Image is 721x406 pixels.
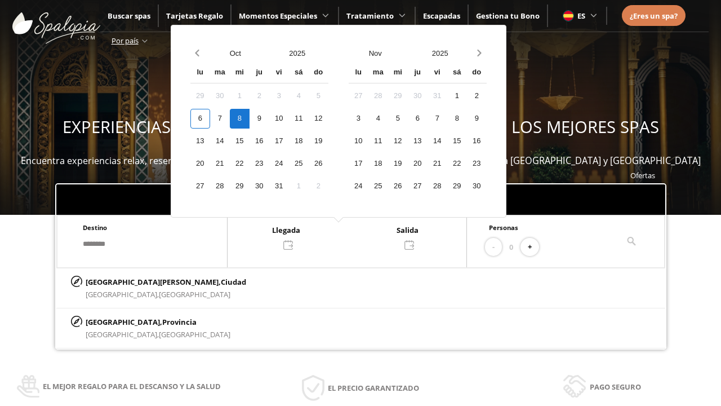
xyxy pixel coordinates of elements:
span: ¿Eres un spa? [630,11,678,21]
div: 1 [289,176,309,196]
div: 18 [289,131,309,151]
div: 26 [309,154,328,174]
div: 8 [230,109,250,129]
div: 18 [368,154,388,174]
button: Open months overlay [204,43,266,63]
span: Provincia [162,317,197,327]
div: mi [230,63,250,83]
button: Open years overlay [266,43,328,63]
div: 5 [388,109,408,129]
span: Destino [83,223,107,232]
div: Calendar days [190,86,328,196]
div: 30 [408,86,428,106]
div: 4 [289,86,309,106]
button: - [485,238,502,257]
a: ¿Eres un spa? [630,10,678,22]
div: 3 [349,109,368,129]
span: Pago seguro [590,381,641,393]
div: 22 [230,154,250,174]
div: 29 [388,86,408,106]
button: Open months overlay [343,43,408,63]
div: 29 [447,176,467,196]
span: Personas [489,223,518,232]
div: 30 [467,176,487,196]
div: 3 [269,86,289,106]
span: [GEOGRAPHIC_DATA], [86,329,159,339]
a: Buscar spas [108,11,150,21]
div: do [309,63,328,83]
div: Calendar wrapper [349,63,487,196]
div: 15 [447,131,467,151]
div: lu [349,63,368,83]
div: vi [269,63,289,83]
div: 1 [447,86,467,106]
div: 13 [190,131,210,151]
span: [GEOGRAPHIC_DATA], [86,289,159,299]
div: sá [289,63,309,83]
div: 27 [190,176,210,196]
div: 30 [210,86,230,106]
button: Open years overlay [408,43,473,63]
div: mi [388,63,408,83]
div: 16 [250,131,269,151]
span: Encuentra experiencias relax, reserva bonos spas y escapadas wellness para disfrutar en más de 40... [21,155,701,167]
div: 11 [289,109,309,129]
div: do [467,63,487,83]
div: 14 [210,131,230,151]
div: 12 [309,109,328,129]
div: Calendar days [349,86,487,196]
div: ju [408,63,428,83]
div: 6 [190,109,210,129]
div: 28 [368,86,388,106]
div: 30 [250,176,269,196]
div: sá [447,63,467,83]
div: 26 [388,176,408,196]
div: 11 [368,131,388,151]
div: 22 [447,154,467,174]
div: 5 [309,86,328,106]
div: 9 [250,109,269,129]
div: lu [190,63,210,83]
div: ma [210,63,230,83]
div: Calendar wrapper [190,63,328,196]
div: 1 [230,86,250,106]
div: 19 [388,154,408,174]
span: Ofertas [630,170,655,180]
span: El mejor regalo para el descanso y la salud [43,380,221,392]
div: 2 [309,176,328,196]
div: 19 [309,131,328,151]
div: 6 [408,109,428,129]
div: 25 [289,154,309,174]
span: 0 [509,241,513,253]
div: 10 [269,109,289,129]
div: 9 [467,109,487,129]
div: 14 [428,131,447,151]
div: 31 [428,86,447,106]
div: 24 [349,176,368,196]
a: Gestiona tu Bono [476,11,540,21]
div: 29 [190,86,210,106]
p: [GEOGRAPHIC_DATA][PERSON_NAME], [86,276,246,288]
div: 17 [269,131,289,151]
button: Previous month [190,43,204,63]
div: 29 [230,176,250,196]
div: 20 [190,154,210,174]
div: 17 [349,154,368,174]
span: [GEOGRAPHIC_DATA] [159,289,230,299]
a: Tarjetas Regalo [166,11,223,21]
div: 28 [210,176,230,196]
a: Escapadas [423,11,460,21]
span: [GEOGRAPHIC_DATA] [159,329,230,339]
div: 25 [368,176,388,196]
div: 7 [210,109,230,129]
p: [GEOGRAPHIC_DATA], [86,316,230,328]
span: El precio garantizado [328,382,419,394]
div: 2 [250,86,269,106]
div: 16 [467,131,487,151]
div: 4 [368,109,388,129]
div: 23 [250,154,269,174]
span: Ciudad [221,277,246,287]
